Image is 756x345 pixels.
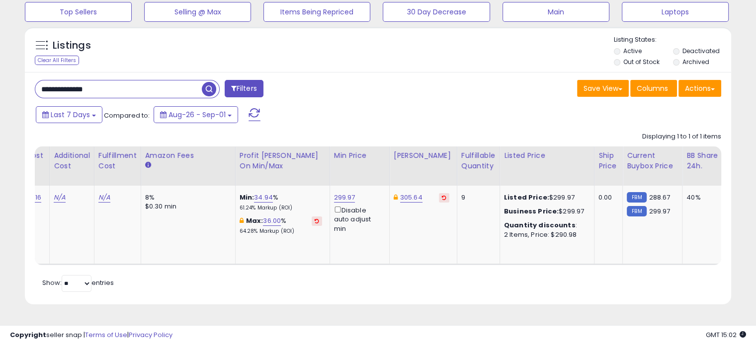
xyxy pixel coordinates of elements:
[598,150,618,171] div: Ship Price
[649,193,671,202] span: 288.67
[154,106,238,123] button: Aug-26 - Sep-01
[145,193,228,202] div: 8%
[504,220,576,230] b: Quantity discounts
[263,216,281,226] a: 36.00
[461,150,496,171] div: Fulfillable Quantity
[504,230,587,239] div: 2 Items, Price: $290.98
[36,106,102,123] button: Last 7 Days
[383,2,490,22] button: 30 Day Decrease
[627,192,646,203] small: FBM
[504,207,559,216] b: Business Price:
[682,47,719,55] label: Deactivated
[35,56,79,65] div: Clear All Filters
[627,206,646,216] small: FBM
[577,80,629,97] button: Save View
[240,216,322,235] div: %
[503,2,609,22] button: Main
[504,150,590,161] div: Listed Price
[334,193,355,203] a: 299.97
[25,2,132,22] button: Top Sellers
[168,110,226,120] span: Aug-26 - Sep-01
[54,193,66,203] a: N/A
[225,80,263,97] button: Filters
[461,193,492,202] div: 9
[686,150,723,171] div: BB Share 24h.
[649,207,671,216] span: 299.97
[246,216,263,225] b: Max:
[706,330,746,340] span: 2025-09-10 15:02 GMT
[145,150,231,161] div: Amazon Fees
[129,330,172,340] a: Privacy Policy
[254,193,273,203] a: 34.94
[98,193,110,203] a: N/A
[598,193,615,202] div: 0.00
[10,331,172,340] div: seller snap | |
[104,111,150,120] span: Compared to:
[85,330,127,340] a: Terms of Use
[637,83,668,93] span: Columns
[686,193,719,202] div: 40%
[334,150,385,161] div: Min Price
[400,193,422,203] a: 305.64
[504,193,587,202] div: $299.97
[630,80,677,97] button: Columns
[145,202,228,211] div: $0.30 min
[614,35,731,45] p: Listing States:
[235,146,330,186] th: The percentage added to the cost of goods (COGS) that forms the calculator for Min & Max prices.
[678,80,721,97] button: Actions
[622,2,729,22] button: Laptops
[42,278,114,287] span: Show: entries
[263,2,370,22] button: Items Being Repriced
[627,150,678,171] div: Current Buybox Price
[334,205,382,233] div: Disable auto adjust min
[682,58,709,66] label: Archived
[642,132,721,141] div: Displaying 1 to 1 of 1 items
[504,207,587,216] div: $299.97
[394,150,453,161] div: [PERSON_NAME]
[623,47,642,55] label: Active
[53,39,91,53] h5: Listings
[51,110,90,120] span: Last 7 Days
[26,150,45,161] div: Cost
[240,193,254,202] b: Min:
[240,193,322,211] div: %
[504,221,587,230] div: :
[10,330,46,340] strong: Copyright
[144,2,251,22] button: Selling @ Max
[240,150,326,171] div: Profit [PERSON_NAME] on Min/Max
[623,58,660,66] label: Out of Stock
[54,150,90,171] div: Additional Cost
[98,150,137,171] div: Fulfillment Cost
[240,205,322,211] p: 61.24% Markup (ROI)
[504,193,549,202] b: Listed Price:
[240,228,322,235] p: 64.28% Markup (ROI)
[145,161,151,170] small: Amazon Fees.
